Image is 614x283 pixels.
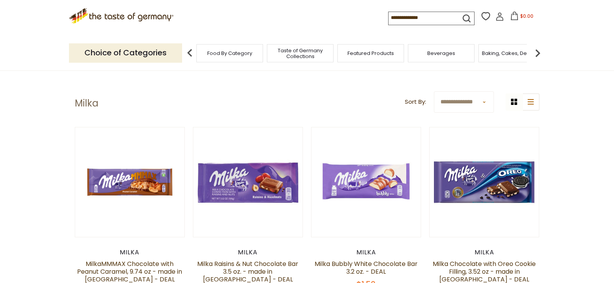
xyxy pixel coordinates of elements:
[311,249,421,256] div: Milka
[75,249,185,256] div: Milka
[506,12,538,23] button: $0.00
[530,45,545,61] img: next arrow
[75,98,98,109] h1: Milka
[347,50,394,56] a: Featured Products
[315,259,418,276] a: Milka Bubbly White Chocolate Bar 3.2 oz. - DEAL
[427,50,455,56] a: Beverages
[193,127,303,237] img: Milka Raisins & Nut Chocolate Bar
[75,127,185,237] img: Milka MMMAX Peanut Caramel
[430,127,539,237] img: Milka Oreo Tablet Bar
[182,45,198,61] img: previous arrow
[69,43,182,62] p: Choice of Categories
[520,13,533,19] span: $0.00
[482,50,542,56] a: Baking, Cakes, Desserts
[429,249,540,256] div: Milka
[193,249,303,256] div: Milka
[311,127,421,237] img: Milka Bubbly White
[405,97,426,107] label: Sort By:
[207,50,252,56] a: Food By Category
[269,48,331,59] a: Taste of Germany Collections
